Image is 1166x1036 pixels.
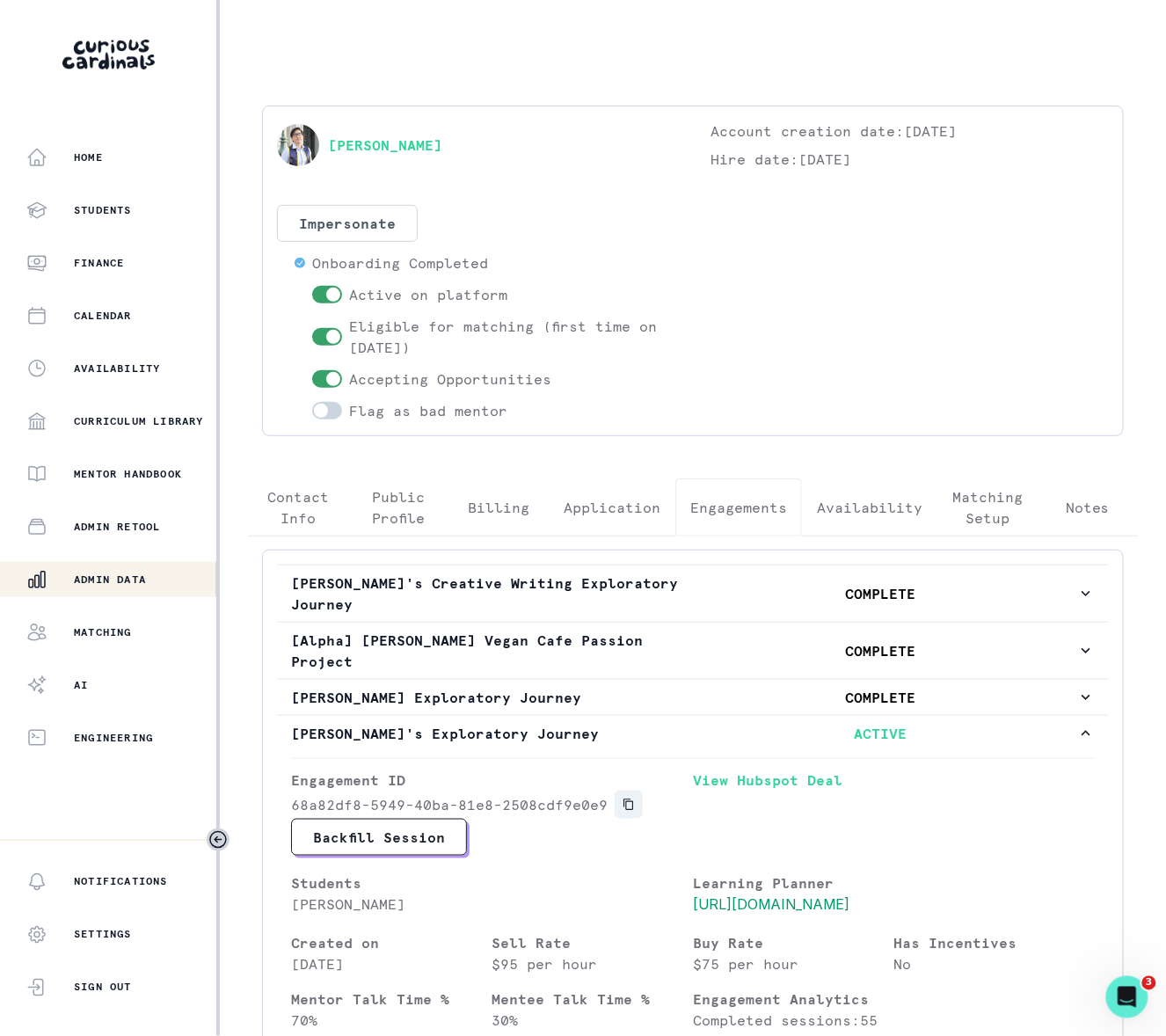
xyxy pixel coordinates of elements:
p: Matching Setup [952,486,1023,529]
img: Curious Cardinals Logo [62,40,155,69]
p: Buy Rate [693,933,894,954]
p: COMPLETE [684,687,1077,708]
iframe: Intercom live chat [1106,976,1148,1018]
p: Engagements [690,497,787,518]
p: $95 per hour [492,954,694,975]
p: Completed sessions: 55 [693,1010,894,1032]
p: AI [74,678,88,692]
p: Students [74,203,132,217]
p: [PERSON_NAME]'s Exploratory Journey [291,723,684,744]
p: Matching [74,625,132,639]
a: [PERSON_NAME] [328,135,442,156]
p: ACTIVE [684,723,1077,744]
p: [PERSON_NAME] Exploratory Journey [291,687,684,708]
p: 68a82df8-5949-40ba-81e8-2508cdf9e0e9 [291,794,608,815]
span: 3 [1142,976,1156,990]
p: Sell Rate [492,933,694,954]
p: No [894,954,1096,975]
p: Has Incentives [894,933,1096,954]
p: [PERSON_NAME] [291,894,693,916]
button: [PERSON_NAME] Exploratory JourneyCOMPLETE [277,680,1109,715]
button: Copied to clipboard [615,791,643,819]
p: Notifications [74,875,168,889]
button: [PERSON_NAME]'s Exploratory JourneyACTIVE [277,716,1109,751]
p: Application [564,497,660,518]
p: Home [74,150,103,164]
p: Accepting Opportunities [349,368,551,390]
p: [DATE] [291,954,492,975]
p: Mentor Handbook [74,467,182,481]
p: Finance [74,256,124,270]
p: Public Profile [363,486,434,529]
p: Availability [74,361,160,376]
p: Eligible for matching (first time on [DATE]) [349,316,675,358]
p: Account creation date: [DATE] [711,120,1109,142]
p: Admin Retool [74,520,160,534]
p: Notes [1066,497,1110,518]
p: Contact Info [263,486,333,529]
p: Availability [817,497,922,518]
button: Toggle sidebar [207,828,230,851]
button: Backfill Session [291,819,467,856]
p: Students [291,873,693,894]
p: Calendar [74,309,132,323]
button: [PERSON_NAME]'s Creative Writing Exploratory JourneyCOMPLETE [277,565,1109,622]
p: Admin Data [74,573,146,587]
p: Billing [468,497,529,518]
p: Curriculum Library [74,414,204,428]
p: Engagement Analytics [693,989,894,1010]
p: Onboarding Completed [312,252,488,274]
a: [URL][DOMAIN_NAME] [693,896,849,914]
p: Sign Out [74,981,132,995]
p: COMPLETE [684,640,1077,661]
p: Active on platform [349,284,507,305]
p: [PERSON_NAME]'s Creative Writing Exploratory Journey [291,573,684,615]
p: 30 % [492,1010,694,1032]
p: $75 per hour [693,954,894,975]
p: Engineering [74,731,153,745]
p: COMPLETE [684,583,1077,604]
p: [Alpha] [PERSON_NAME] Vegan Cafe Passion Project [291,630,684,672]
p: Engagement ID [291,770,693,791]
button: [Alpha] [PERSON_NAME] Vegan Cafe Passion ProjectCOMPLETE [277,623,1109,679]
p: Mentor Talk Time % [291,989,492,1010]
p: Created on [291,933,492,954]
button: Impersonate [277,205,418,242]
p: Learning Planner [693,873,1095,894]
p: Mentee Talk Time % [492,989,694,1010]
p: Flag as bad mentor [349,400,507,421]
a: View Hubspot Deal [693,770,1095,819]
p: Settings [74,928,132,942]
p: 70 % [291,1010,492,1032]
p: Hire date: [DATE] [711,149,1109,170]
